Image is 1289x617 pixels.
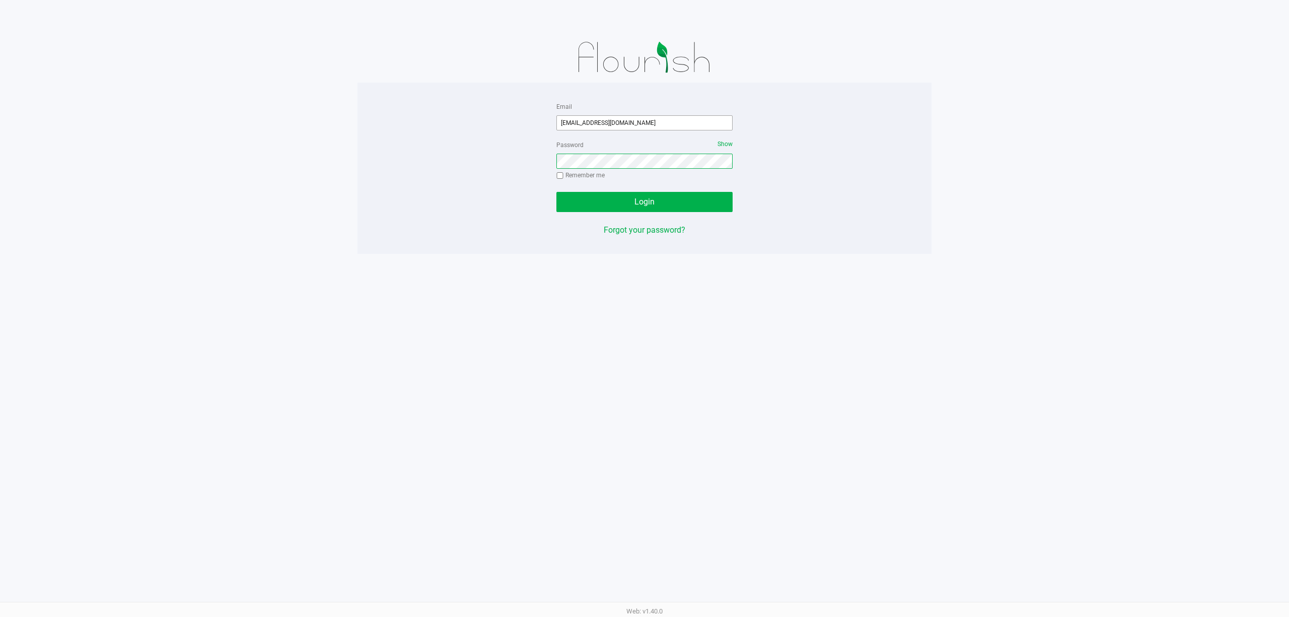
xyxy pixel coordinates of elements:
[604,224,685,236] button: Forgot your password?
[556,171,605,180] label: Remember me
[556,102,572,111] label: Email
[556,192,733,212] button: Login
[556,141,584,150] label: Password
[626,607,663,615] span: Web: v1.40.0
[718,141,733,148] span: Show
[556,172,563,179] input: Remember me
[634,197,655,207] span: Login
